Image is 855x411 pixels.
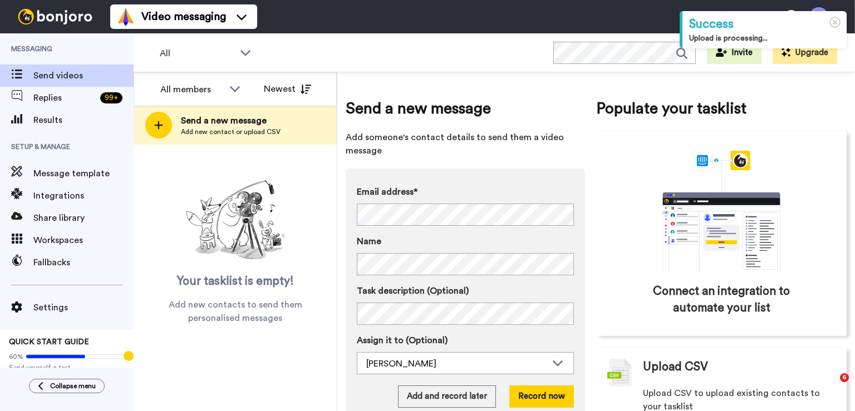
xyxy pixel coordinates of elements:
iframe: Intercom live chat [817,373,844,400]
span: Connect an integration to automate your list [643,283,799,316]
div: Upload is processing... [689,33,840,44]
button: Upgrade [773,42,837,64]
span: All [160,47,234,60]
div: [PERSON_NAME] [366,357,547,370]
div: Success [689,16,840,33]
span: Upload CSV [643,359,708,375]
div: animation [638,151,805,272]
span: Share library [33,211,134,225]
div: Tooltip anchor [124,351,134,361]
span: QUICK START GUIDE [9,338,89,346]
img: ready-set-action.png [180,176,291,265]
span: Name [357,235,381,248]
span: Send a new message [181,114,281,127]
label: Assign it to (Optional) [357,334,574,347]
div: 99 + [100,92,122,103]
span: Settings [33,301,134,314]
span: Populate your tasklist [596,97,847,120]
span: Add new contacts to send them personalised messages [150,298,320,325]
span: Your tasklist is empty! [177,273,294,290]
span: Fallbacks [33,256,134,269]
img: bj-logo-header-white.svg [13,9,97,24]
button: Newest [255,78,320,100]
span: Workspaces [33,234,134,247]
span: Send yourself a test [9,363,125,372]
span: Collapse menu [50,382,96,390]
span: Results [33,113,134,127]
span: Add new contact or upload CSV [181,127,281,136]
span: Send videos [33,69,134,82]
div: All members [160,83,224,96]
button: Collapse menu [29,379,105,393]
button: Record now [509,385,574,408]
label: Task description (Optional) [357,284,574,298]
button: Add and record later [398,385,496,408]
span: Add someone's contact details to send them a video message [346,131,585,157]
span: 6 [840,373,849,382]
span: Video messaging [141,9,226,24]
label: Email address* [357,185,574,199]
span: Integrations [33,189,134,202]
img: vm-color.svg [117,8,135,26]
button: Invite [707,42,761,64]
span: Message template [33,167,134,180]
span: Replies [33,91,96,105]
span: Send a new message [346,97,585,120]
img: csv-grey.png [607,359,632,387]
span: 60% [9,352,23,361]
